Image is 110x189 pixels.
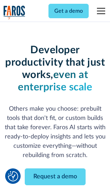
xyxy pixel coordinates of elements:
img: Logo of the analytics and reporting company Faros. [3,5,25,20]
button: Cookie Settings [8,171,18,181]
a: Request a demo [25,168,86,185]
strong: even at enterprise scale [18,70,92,92]
img: Revisit consent button [8,171,18,181]
p: Others make you choose: prebuilt tools that don't fit, or custom builds that take forever. Faros ... [3,104,107,160]
div: menu [93,3,107,19]
a: home [3,5,25,20]
strong: Developer productivity that just works, [5,45,105,80]
a: Get a demo [48,4,89,18]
